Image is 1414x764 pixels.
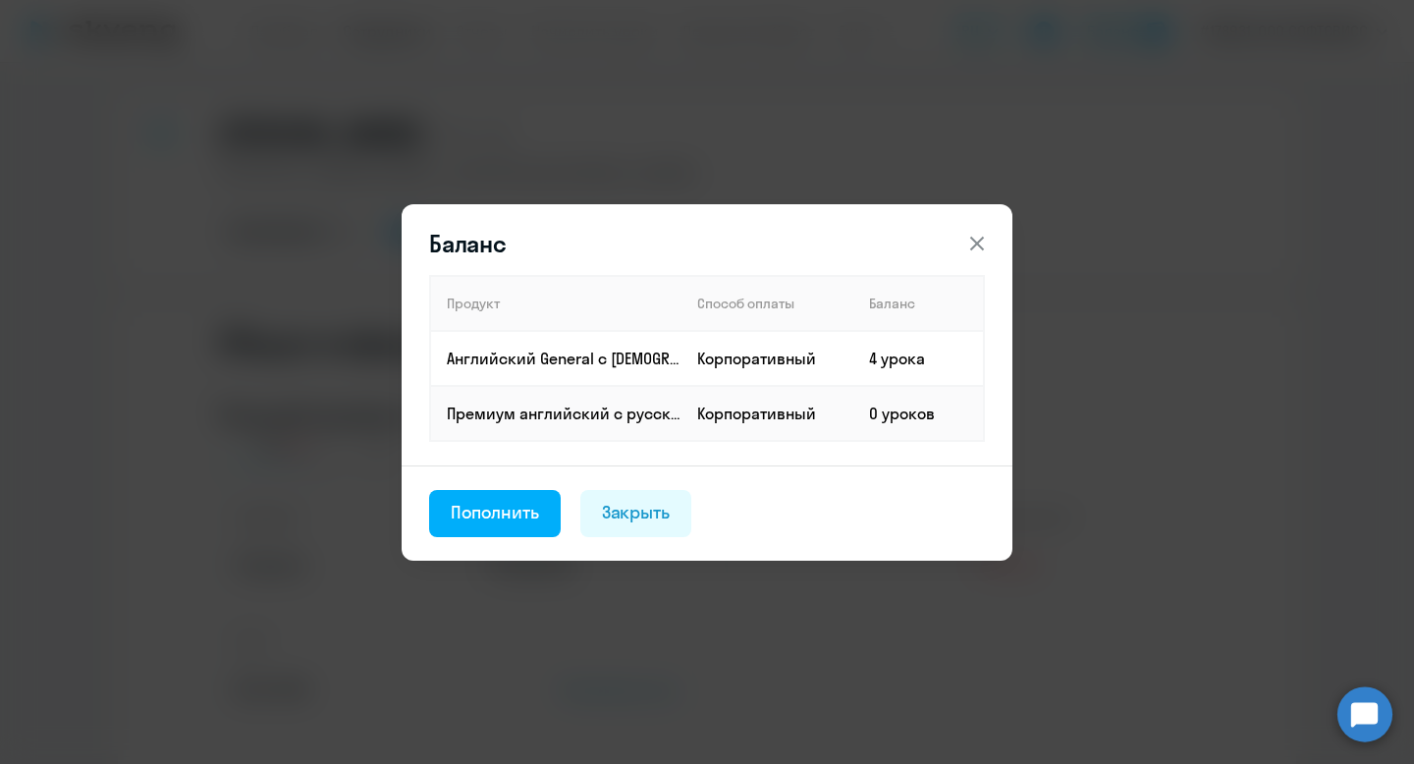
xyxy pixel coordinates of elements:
p: Английский General с [DEMOGRAPHIC_DATA] преподавателем [447,348,680,369]
button: Пополнить [429,490,561,537]
th: Баланс [853,276,984,331]
button: Закрыть [580,490,692,537]
th: Способ оплаты [681,276,853,331]
header: Баланс [402,228,1012,259]
td: 0 уроков [853,386,984,441]
td: Корпоративный [681,386,853,441]
p: Премиум английский с русскоговорящим преподавателем [447,403,680,424]
td: Корпоративный [681,331,853,386]
div: Пополнить [451,500,539,525]
td: 4 урока [853,331,984,386]
th: Продукт [430,276,681,331]
div: Закрыть [602,500,671,525]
